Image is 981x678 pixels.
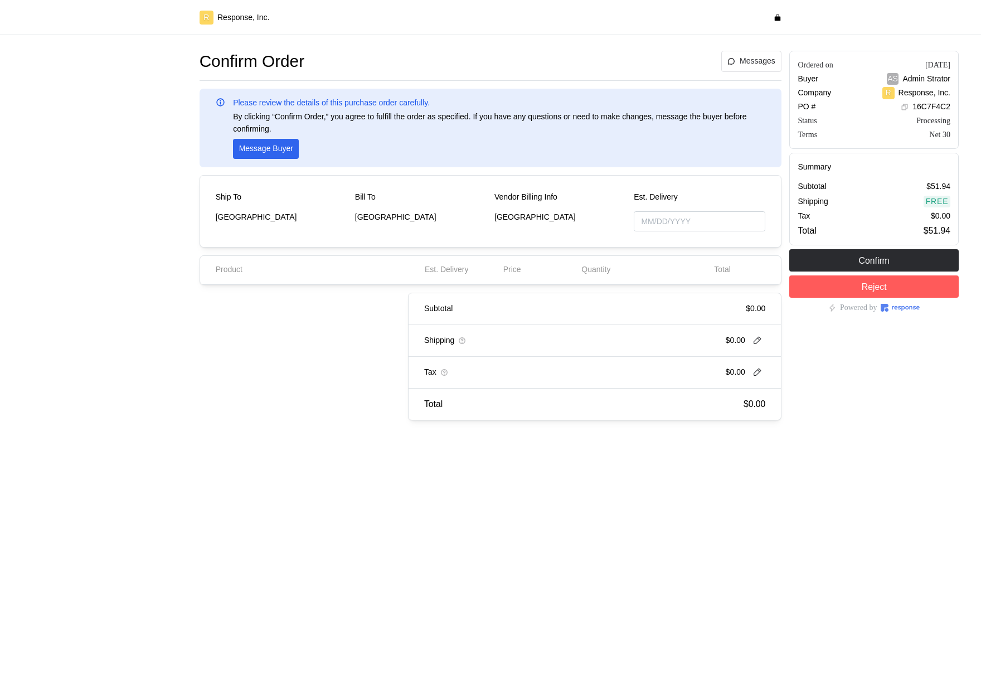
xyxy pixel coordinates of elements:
[424,366,436,379] p: Tax
[239,143,293,155] p: Message Buyer
[217,12,269,24] p: Response, Inc.
[929,129,950,141] div: Net 30
[203,12,209,24] p: R
[902,73,950,85] p: Admin Strator
[798,210,810,222] p: Tax
[798,129,817,141] div: Terms
[200,51,304,72] h1: Confirm Order
[798,115,817,127] div: Status
[798,196,828,208] p: Shipping
[798,59,833,71] div: Ordered on
[798,161,950,173] h5: Summary
[840,302,877,314] p: Powered by
[216,191,241,204] p: Ship To
[634,191,765,204] p: Est. Delivery
[355,191,376,204] p: Bill To
[494,191,557,204] p: Vendor Billing Info
[726,335,745,347] p: $0.00
[634,211,765,232] input: MM/DD/YYYY
[746,303,765,315] p: $0.00
[931,210,950,222] p: $0.00
[899,87,950,99] p: Response, Inc.
[798,101,815,113] p: PO #
[798,73,818,85] p: Buyer
[740,55,775,67] p: Messages
[216,211,347,224] p: [GEOGRAPHIC_DATA]
[744,397,765,411] p: $0.00
[425,264,469,276] p: Est. Delivery
[924,224,950,238] p: $51.94
[926,196,949,208] p: Free
[798,87,831,99] p: Company
[581,264,610,276] p: Quantity
[424,335,455,347] p: Shipping
[503,264,521,276] p: Price
[798,224,816,238] p: Total
[355,211,487,224] p: [GEOGRAPHIC_DATA]
[233,111,765,135] p: By clicking “Confirm Order,” you agree to fulfill the order as specified. If you have any questio...
[886,87,891,99] p: R
[862,280,887,294] p: Reject
[881,304,920,312] img: Response Logo
[912,101,950,113] p: 16C7F4C2
[714,264,731,276] p: Total
[926,181,950,193] p: $51.94
[721,51,782,72] button: Messages
[424,303,453,315] p: Subtotal
[424,397,443,411] p: Total
[798,181,826,193] p: Subtotal
[916,115,950,127] div: Processing
[494,211,626,224] p: [GEOGRAPHIC_DATA]
[233,97,430,109] p: Please review the details of this purchase order carefully.
[859,254,890,268] p: Confirm
[925,59,950,71] div: [DATE]
[726,366,745,379] p: $0.00
[789,275,959,298] button: Reject
[789,249,959,272] button: Confirm
[887,73,898,85] p: AS
[233,139,299,159] button: Message Buyer
[216,264,242,276] p: Product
